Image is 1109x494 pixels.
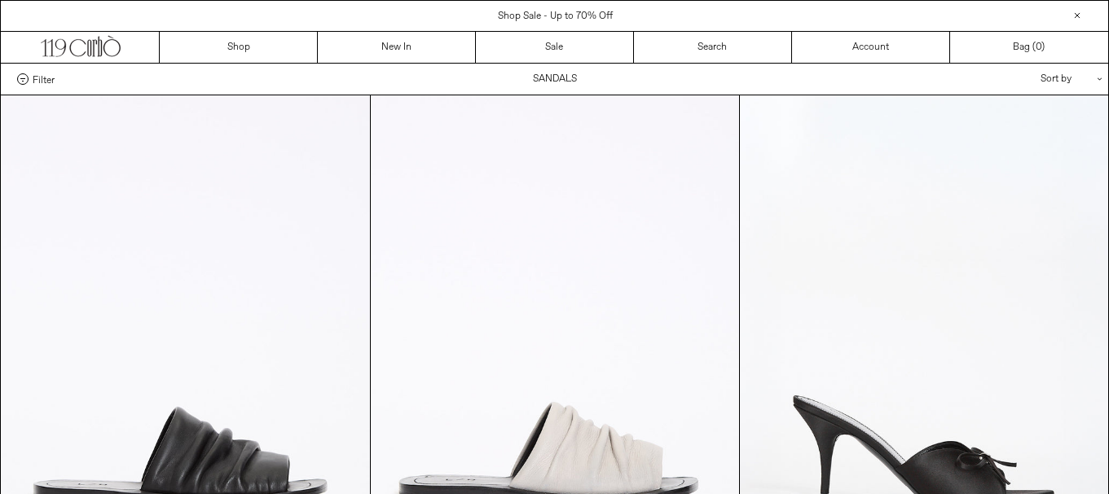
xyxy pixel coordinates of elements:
[498,10,613,23] a: Shop Sale - Up to 70% Off
[950,32,1108,63] a: Bag ()
[1036,40,1045,55] span: )
[318,32,476,63] a: New In
[945,64,1092,95] div: Sort by
[160,32,318,63] a: Shop
[634,32,792,63] a: Search
[1036,41,1041,54] span: 0
[33,73,55,85] span: Filter
[792,32,950,63] a: Account
[476,32,634,63] a: Sale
